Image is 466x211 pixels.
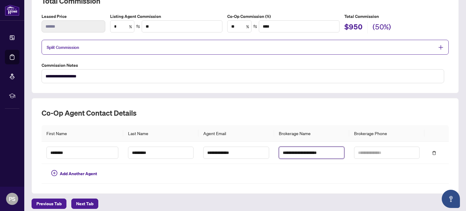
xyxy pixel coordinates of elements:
span: PS [9,195,15,203]
label: Commission Notes [42,62,449,69]
div: Split Commission [42,40,449,55]
span: swap [136,24,140,29]
span: Split Commission [47,45,79,50]
img: logo [5,5,19,16]
span: Add Another Agent [60,170,97,177]
button: Add Another Agent [46,169,102,179]
span: plus-circle [51,170,57,176]
label: Listing Agent Commission [110,13,222,20]
span: Previous Tab [36,199,62,209]
span: plus [438,45,444,50]
button: Next Tab [71,199,98,209]
th: Brokerage Phone [349,125,424,142]
button: Previous Tab [32,199,66,209]
h2: $950 [344,22,363,33]
h2: Co-op Agent Contact Details [42,108,449,118]
h2: (50%) [373,22,391,33]
span: swap [253,24,257,29]
button: Open asap [442,190,460,208]
th: Last Name [123,125,198,142]
th: Brokerage Name [274,125,349,142]
span: Next Tab [76,199,93,209]
h5: Total Commission [344,13,449,20]
label: Leased Price [42,13,105,20]
span: delete [432,151,436,155]
th: Agent Email [198,125,274,142]
th: First Name [42,125,123,142]
label: Co-Op Commission (%) [227,13,339,20]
